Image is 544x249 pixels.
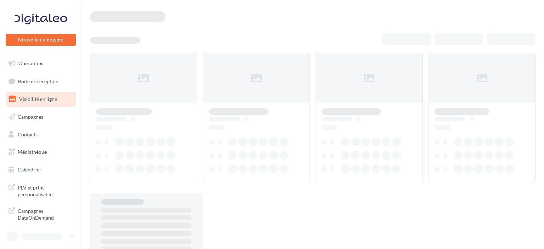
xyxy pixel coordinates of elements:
span: PLV et print personnalisable [18,183,73,198]
a: PLV et print personnalisable [4,180,77,201]
a: Campagnes DataOnDemand [4,203,77,224]
span: Campagnes DataOnDemand [18,206,73,221]
span: Opérations [18,60,43,66]
span: Calendrier [18,166,41,172]
span: Boîte de réception [18,78,58,84]
span: Visibilité en ligne [19,96,57,102]
span: Contacts [18,131,38,137]
span: Médiathèque [18,149,47,155]
a: Calendrier [4,162,77,177]
a: Opérations [4,56,77,71]
a: Campagnes [4,109,77,124]
a: Boîte de réception [4,74,77,89]
button: Nouvelle campagne [6,34,76,46]
span: Campagnes [18,114,43,120]
a: Médiathèque [4,145,77,159]
a: Visibilité en ligne [4,92,77,107]
a: Contacts [4,127,77,142]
